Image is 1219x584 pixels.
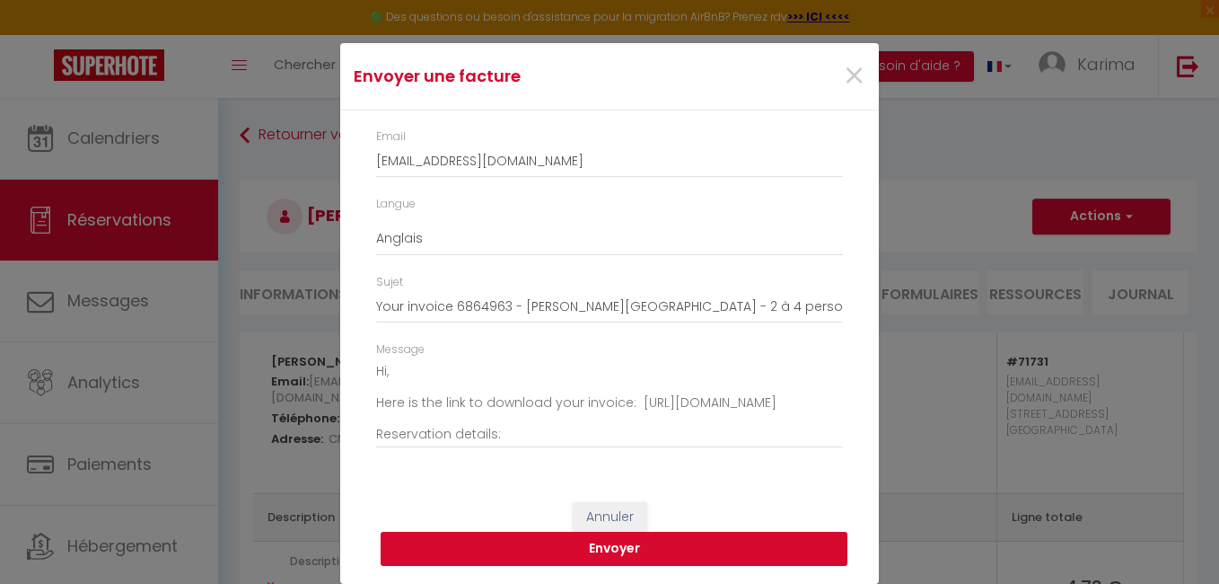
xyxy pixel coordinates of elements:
label: Message [376,341,425,358]
button: Annuler [573,502,647,533]
label: Sujet [376,274,403,291]
button: Close [843,58,865,96]
button: Envoyer [381,532,847,566]
label: Email [376,128,406,146]
span: × [843,49,865,103]
label: Langue [376,196,416,213]
h4: Envoyer une facture [354,64,687,89]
